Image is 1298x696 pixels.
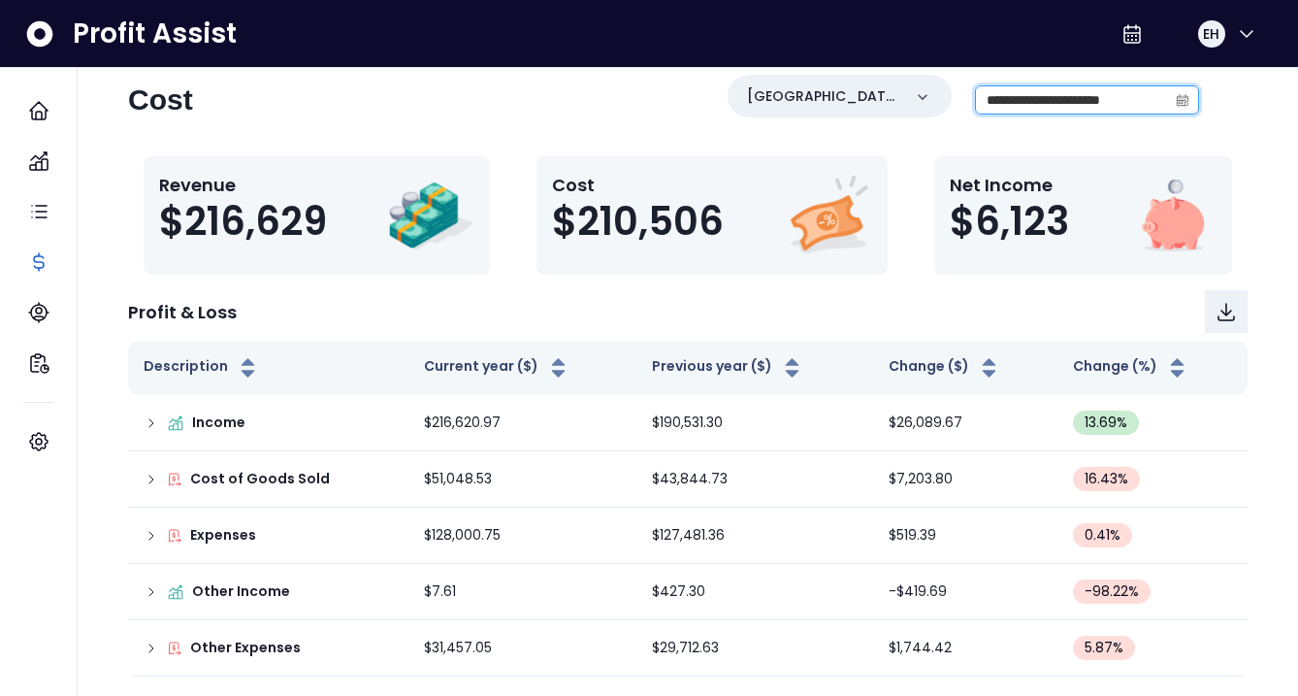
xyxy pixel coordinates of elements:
[873,620,1058,677] td: $1,744.42
[785,172,872,259] img: Cost
[873,564,1058,620] td: -$419.69
[159,172,327,198] p: Revenue
[1085,413,1127,433] span: 13.69 %
[1205,290,1248,333] button: Download
[408,564,637,620] td: $7.61
[128,299,237,325] p: Profit & Loss
[636,564,872,620] td: $427.30
[192,413,245,433] p: Income
[636,508,872,564] td: $127,481.36
[873,395,1058,451] td: $26,089.67
[1085,525,1120,546] span: 0.41 %
[1085,638,1123,658] span: 5.87 %
[144,356,260,380] button: Description
[652,356,804,380] button: Previous year ($)
[408,451,637,508] td: $51,048.53
[128,83,193,117] h2: Cost
[950,172,1069,198] p: Net Income
[636,451,872,508] td: $43,844.73
[424,356,570,380] button: Current year ($)
[1085,469,1128,489] span: 16.43 %
[1073,356,1189,380] button: Change (%)
[192,581,290,602] p: Other Income
[889,356,1001,380] button: Change ($)
[1085,581,1139,602] span: -98.22 %
[159,198,327,245] span: $216,629
[408,620,637,677] td: $31,457.05
[1176,93,1189,107] svg: calendar
[552,172,724,198] p: Cost
[950,198,1069,245] span: $6,123
[387,172,474,259] img: Revenue
[636,620,872,677] td: $29,712.63
[552,198,724,245] span: $210,506
[747,86,901,107] p: [GEOGRAPHIC_DATA]
[190,469,330,489] p: Cost of Goods Sold
[408,508,637,564] td: $128,000.75
[873,451,1058,508] td: $7,203.80
[190,525,256,546] p: Expenses
[408,395,637,451] td: $216,620.97
[1203,24,1219,44] span: EH
[73,17,237,51] span: Profit Assist
[190,638,301,658] p: Other Expenses
[873,508,1058,564] td: $519.39
[1129,172,1217,259] img: Net Income
[636,395,872,451] td: $190,531.30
